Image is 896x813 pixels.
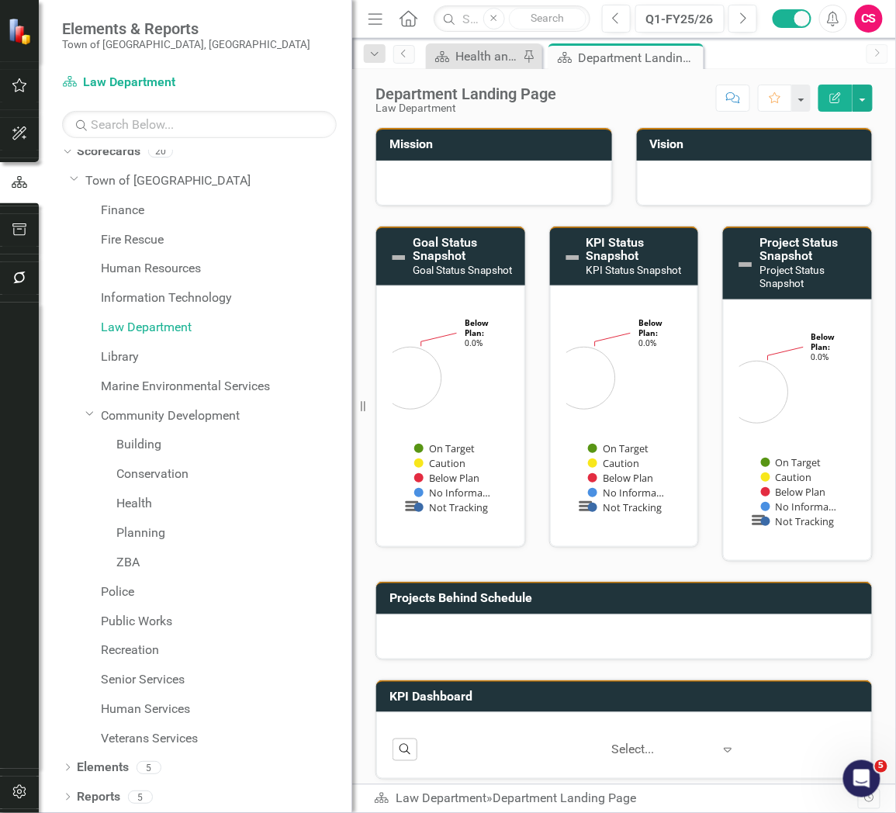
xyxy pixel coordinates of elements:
a: Human Resources [101,260,352,278]
small: Project Status Snapshot [759,264,825,290]
text: 0.0% [638,317,662,348]
h3: Vision [650,137,865,151]
a: Reports [77,789,120,807]
a: Marine Environmental Services [101,378,352,396]
svg: Interactive chart [566,298,678,531]
button: Show Not Tracking [588,501,662,514]
button: Show On Target [761,456,822,469]
a: Veterans Services [101,730,352,748]
button: Show Not Tracking [761,515,835,528]
button: Show Not Tracking [414,501,489,514]
div: » [374,791,858,808]
div: 5 [128,791,153,804]
img: Not Defined [736,255,755,274]
a: Fire Rescue [101,231,352,249]
input: Search ClearPoint... [434,5,590,33]
span: Elements & Reports [62,19,310,38]
span: Search [531,12,564,24]
div: 20 [148,145,173,158]
div: 5 [137,761,161,774]
button: Q1-FY25/26 [635,5,725,33]
button: Show On Target [414,442,475,455]
div: Department Landing Page [493,791,636,806]
small: KPI Status Snapshot [586,264,682,276]
tspan: Below Plan: [465,317,489,338]
text: On Target [429,441,475,455]
a: Elements [77,759,129,777]
text: No Informa… [429,486,490,500]
button: Show No Information [588,486,664,500]
tspan: Below Plan: [638,317,662,338]
a: Senior Services [101,671,352,689]
a: Law Department [62,74,256,92]
span: 5 [875,760,887,773]
a: Conservation [116,465,352,483]
small: Town of [GEOGRAPHIC_DATA], [GEOGRAPHIC_DATA] [62,38,310,50]
div: Department Landing Page [578,48,700,67]
a: Goal Status Snapshot [413,235,477,264]
a: Town of [GEOGRAPHIC_DATA] [85,172,352,190]
button: View chart menu, Chart [575,496,597,517]
text: Below Plan [429,471,479,485]
button: Show Below Plan [761,486,827,499]
img: ClearPoint Strategy [8,17,35,44]
a: ZBA [116,554,352,572]
a: Finance [101,202,352,220]
div: Chart. Highcharts interactive chart. [393,298,509,531]
text: On Target [603,441,649,455]
div: Department Landing Page [375,85,556,102]
h3: Projects Behind Schedule [389,591,864,605]
div: Health and Public Safety [455,47,519,66]
div: Chart. Highcharts interactive chart. [566,298,683,531]
a: Human Services [101,701,352,718]
text: Not Tracking [776,514,835,528]
text: Not Tracking [603,500,662,514]
a: Recreation [101,642,352,659]
a: Health [116,495,352,513]
text: No Informa… [776,500,837,514]
a: Community Development [101,407,352,425]
text: Caution [776,470,812,484]
button: Show No Information [761,500,837,514]
button: Show On Target [588,442,649,455]
div: Law Department [375,102,556,114]
h3: KPI Dashboard [389,690,864,704]
button: Show Below Plan [588,472,654,485]
button: Show No Information [414,486,490,500]
text: No Informa… [603,486,664,500]
a: Law Department [101,319,352,337]
a: KPI Status Snapshot [586,235,645,264]
h3: Mission [389,137,604,151]
a: Health and Public Safety [430,47,519,66]
iframe: Intercom live chat [843,760,880,797]
button: View chart menu, Chart [748,509,770,531]
button: View chart menu, Chart [401,495,423,517]
a: Library [101,348,352,366]
svg: Interactive chart [739,312,851,545]
a: Information Technology [101,289,352,307]
text: 0.0% [811,331,835,362]
img: Not Defined [389,248,408,267]
a: Police [101,583,352,601]
text: On Target [776,455,822,469]
text: Caution [429,456,465,470]
a: Planning [116,524,352,542]
button: Show Caution [761,471,812,484]
a: Building [116,436,352,454]
svg: Interactive chart [393,298,504,531]
a: Scorecards [77,143,140,161]
text: Below Plan [603,471,653,485]
text: Not Tracking [429,500,488,514]
div: Q1-FY25/26 [641,10,720,29]
small: Goal Status Snapshot [413,264,512,276]
button: Show Caution [414,457,465,470]
button: Show Below Plan [414,472,480,485]
text: Below Plan [776,485,826,499]
button: Show Caution [588,457,639,470]
img: Not Defined [563,248,582,267]
a: Project Status Snapshot [759,235,838,264]
div: Chart. Highcharts interactive chart. [739,312,856,545]
button: CS [855,5,883,33]
button: Search [509,8,586,29]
